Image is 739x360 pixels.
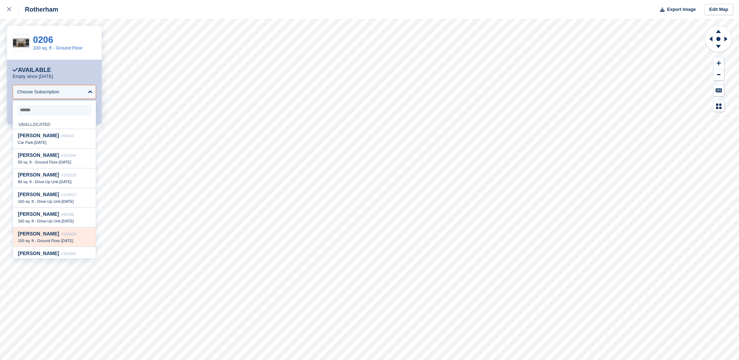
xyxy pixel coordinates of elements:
span: [PERSON_NAME] [18,172,59,178]
button: Map Legend [714,100,724,112]
span: 50 sq. ft - Ground Floor [18,160,58,164]
span: #106429 [61,232,76,236]
div: Available [13,67,51,74]
div: Rotherham [19,5,58,14]
button: Zoom Out [714,69,724,81]
a: 0206 [33,34,53,45]
span: 160 sq. ft - Drive-Up Unit [18,258,60,262]
div: Unallocated [13,118,96,129]
span: [PERSON_NAME] [18,211,59,217]
span: [DATE] [34,140,47,145]
span: #103913 [61,193,76,197]
div: - [18,179,91,184]
span: #94410 [61,134,74,138]
span: 100 sq. ft - Ground Floor [18,239,60,243]
div: - [18,160,91,165]
span: 160 sq. ft - Drive-Up Unit [18,219,60,223]
span: #102818 [61,173,76,177]
span: 160 sq. ft - Drive-Up Unit [18,199,60,204]
button: Export Image [656,4,696,15]
div: - [18,199,91,204]
a: Edit Map [705,4,733,15]
span: [PERSON_NAME] [18,192,59,197]
span: Export Image [667,6,696,13]
a: 100 sq. ft - Ground Floor [33,45,83,51]
span: Car Park [18,140,33,145]
span: [DATE] [62,219,74,223]
div: - [18,258,91,263]
span: [DATE] [60,180,72,184]
button: Zoom In [714,58,724,69]
span: [DATE] [62,199,74,204]
span: [PERSON_NAME] [18,231,59,236]
span: [PERSON_NAME] [18,251,59,256]
img: 100%20SQ.FT-2.jpg [13,38,29,47]
div: - [18,219,91,224]
div: - [18,140,91,145]
span: #89196 [61,212,74,216]
span: [PERSON_NAME] [18,133,59,138]
span: [DATE] [59,160,71,164]
span: 80 sq. ft - Drive-Up Unit [18,180,58,184]
span: [DATE] [62,258,74,262]
button: Keyboard Shortcuts [714,85,724,96]
div: - [18,238,91,243]
div: Choose Subscription [17,88,59,95]
span: [DATE] [61,239,74,243]
span: #101044 [61,153,76,158]
span: [PERSON_NAME] [18,152,59,158]
span: #104993 [61,252,76,256]
p: Empty since [DATE] [13,74,53,79]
